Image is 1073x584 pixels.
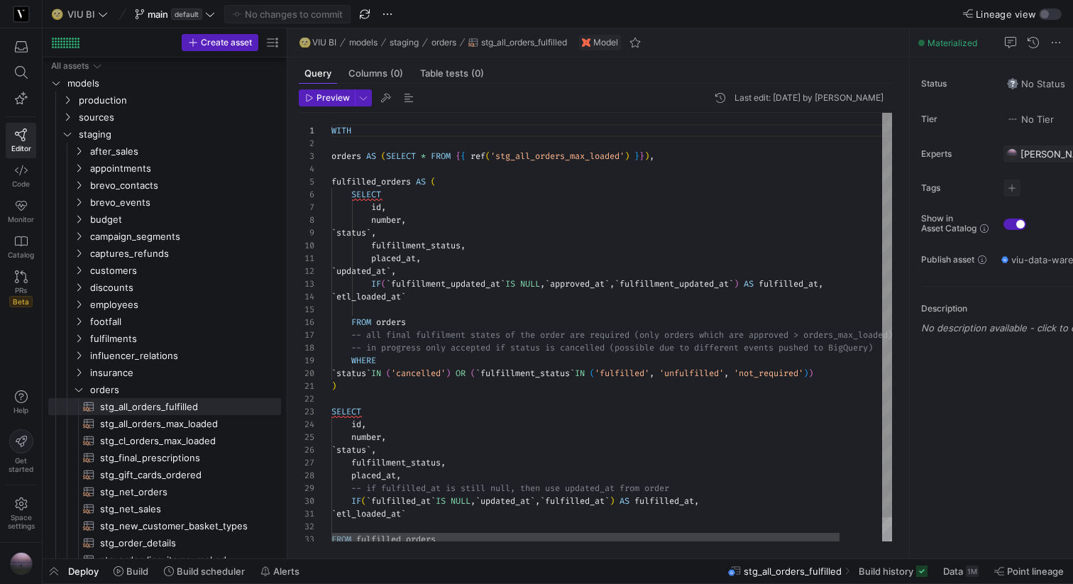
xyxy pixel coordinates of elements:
[273,566,299,577] span: Alerts
[6,2,36,26] a: https://storage.googleapis.com/y42-prod-data-exchange/images/zgRs6g8Sem6LtQCmmHzYBaaZ8bA8vNBoBzxR...
[366,227,371,238] span: `
[988,559,1070,583] button: Point lineage
[818,278,823,290] span: ,
[570,368,575,379] span: `
[480,368,570,379] span: fulfillment_status
[48,245,281,262] div: Press SPACE to select this row.
[10,552,33,575] img: https://storage.googleapis.com/y42-prod-data-exchange/images/VtGnwq41pAtzV0SzErAhijSx9Rgo16q39DKO...
[90,177,279,194] span: brevo_contacts
[90,280,279,296] span: discounts
[336,368,366,379] span: status
[299,201,314,214] div: 7
[126,566,148,577] span: Build
[1003,75,1069,93] button: No statusNo Status
[724,368,729,379] span: ,
[1007,566,1064,577] span: Point lineage
[461,240,466,251] span: ,
[131,5,219,23] button: maindefault
[48,228,281,245] div: Press SPACE to select this row.
[299,316,314,329] div: 16
[48,262,281,279] div: Press SPACE to select this row.
[48,75,281,92] div: Press SPACE to select this row.
[461,150,466,162] span: {
[371,227,376,238] span: ,
[331,227,336,238] span: `
[620,278,729,290] span: fulfillment_updated_at
[299,188,314,201] div: 6
[48,483,281,500] a: stg_net_orders​​​​​​​​​​
[480,495,530,507] span: updated_at
[475,368,480,379] span: `
[376,316,406,328] span: orders
[396,470,401,481] span: ,
[79,126,279,143] span: staging
[48,415,281,432] a: stg_all_orders_max_loaded​​​​​​​​​​
[386,34,422,51] button: staging
[386,278,391,290] span: `
[744,278,754,290] span: AS
[90,382,279,398] span: orders
[976,9,1036,20] span: Lineage view
[48,160,281,177] div: Press SPACE to select this row.
[336,265,386,277] span: updated_at
[386,368,391,379] span: (
[331,265,336,277] span: `
[390,69,403,78] span: (0)
[299,303,314,316] div: 15
[48,432,281,449] a: stg_cl_orders_max_loaded​​​​​​​​​​
[331,176,411,187] span: fulfilled_orders
[6,424,36,479] button: Getstarted
[481,38,567,48] span: stg_all_orders_fulfilled
[100,433,265,449] span: stg_cl_orders_max_loaded​​​​​​​​​​
[943,566,963,577] span: Data
[371,214,401,226] span: number
[937,559,985,583] button: Data1M
[336,291,401,302] span: etl_loaded_at
[182,34,258,51] button: Create asset
[605,278,610,290] span: `
[610,495,615,507] span: )
[848,329,893,341] span: x_loaded)
[48,330,281,347] div: Press SPACE to select this row.
[639,150,644,162] span: }
[299,329,314,341] div: 17
[371,278,381,290] span: IF
[535,495,540,507] span: ,
[254,559,306,583] button: Alerts
[100,535,265,551] span: stg_order_details​​​​​​​​​​
[48,466,281,483] a: stg_gift_cards_ordered​​​​​​​​​​
[6,384,36,421] button: Help
[649,150,654,162] span: ,
[921,255,974,265] span: Publish asset
[366,150,376,162] span: AS
[734,93,884,103] div: Last edit: [DATE] by [PERSON_NAME]
[600,342,848,353] span: d (possible due to different events pushed to BigQ
[336,227,366,238] span: status
[351,342,600,353] span: -- in progress only accepted if status is cancelle
[331,444,336,456] span: `
[575,368,585,379] span: IN
[550,278,605,290] span: approved_at
[361,495,366,507] span: (
[620,495,629,507] span: AS
[485,150,490,162] span: (
[48,194,281,211] div: Press SPACE to select this row.
[431,150,451,162] span: FROM
[921,214,976,233] span: Show in Asset Catalog
[48,534,281,551] a: stg_order_details​​​​​​​​​​
[90,348,279,364] span: influencer_relations
[431,176,436,187] span: (
[475,495,480,507] span: `
[48,432,281,449] div: Press SPACE to select this row.
[1003,110,1057,128] button: No tierNo Tier
[331,291,336,302] span: `
[540,278,545,290] span: ,
[79,109,279,126] span: sources
[471,368,475,379] span: (
[808,368,813,379] span: )
[921,79,992,89] span: Status
[48,347,281,364] div: Press SPACE to select this row.
[6,491,36,536] a: Spacesettings
[471,150,485,162] span: ref
[8,250,34,259] span: Catalog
